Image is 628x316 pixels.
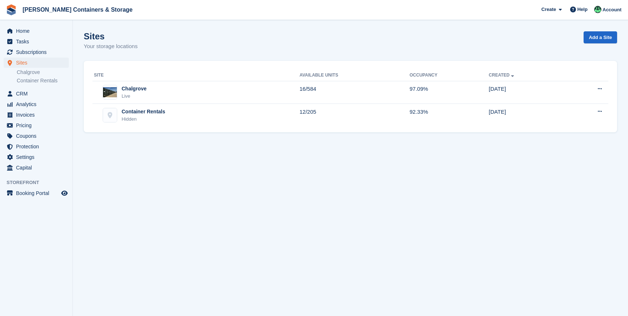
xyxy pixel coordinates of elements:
[20,4,135,16] a: [PERSON_NAME] Containers & Storage
[4,99,69,109] a: menu
[300,104,410,126] td: 12/205
[594,6,601,13] img: Arjun Preetham
[84,42,138,51] p: Your storage locations
[16,188,60,198] span: Booking Portal
[16,152,60,162] span: Settings
[16,163,60,173] span: Capital
[577,6,588,13] span: Help
[16,131,60,141] span: Coupons
[410,104,489,126] td: 92.33%
[122,85,146,93] div: Chalgrove
[584,31,617,43] a: Add a Site
[4,58,69,68] a: menu
[16,36,60,47] span: Tasks
[4,36,69,47] a: menu
[489,81,565,104] td: [DATE]
[4,26,69,36] a: menu
[16,26,60,36] span: Home
[489,104,565,126] td: [DATE]
[103,108,117,122] img: Container Rentals site image placeholder
[4,152,69,162] a: menu
[489,73,516,78] a: Created
[4,110,69,120] a: menu
[16,120,60,130] span: Pricing
[603,6,621,13] span: Account
[6,4,17,15] img: stora-icon-8386f47178a22dfd0bd8f6a31ec36ba5ce8667c1dd55bd0f319d3a0aa187defe.svg
[16,58,60,68] span: Sites
[16,89,60,99] span: CRM
[17,77,69,84] a: Container Rentals
[300,81,410,104] td: 16/584
[4,163,69,173] a: menu
[122,108,165,116] div: Container Rentals
[7,179,72,186] span: Storefront
[4,120,69,130] a: menu
[4,47,69,57] a: menu
[16,99,60,109] span: Analytics
[4,89,69,99] a: menu
[16,47,60,57] span: Subscriptions
[300,70,410,81] th: Available Units
[410,81,489,104] td: 97.09%
[103,87,117,98] img: Image of Chalgrove site
[122,93,146,100] div: Live
[541,6,556,13] span: Create
[16,141,60,152] span: Protection
[4,141,69,152] a: menu
[92,70,300,81] th: Site
[4,188,69,198] a: menu
[60,189,69,198] a: Preview store
[410,70,489,81] th: Occupancy
[4,131,69,141] a: menu
[16,110,60,120] span: Invoices
[84,31,138,41] h1: Sites
[122,116,165,123] div: Hidden
[17,69,69,76] a: Chalgrove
